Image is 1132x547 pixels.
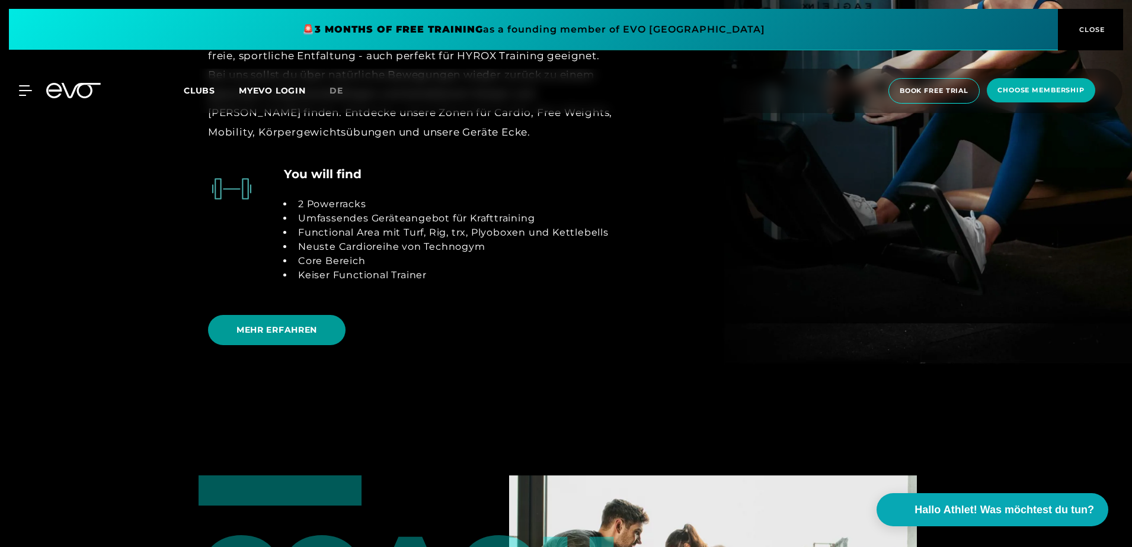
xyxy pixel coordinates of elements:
[1076,24,1105,35] span: CLOSE
[284,165,362,183] h4: You will find
[914,502,1094,518] span: Hallo Athlet! Was möchtest du tun?
[236,324,317,336] span: MEHR ERFAHREN
[184,85,239,96] a: Clubs
[208,306,350,354] a: MEHR ERFAHREN
[877,493,1108,526] button: Hallo Athlet! Was möchtest du tun?
[330,85,343,96] span: de
[997,85,1085,95] span: choose membership
[293,268,609,282] li: Keiser Functional Trainer
[184,85,215,96] span: Clubs
[900,86,968,96] span: book free trial
[330,84,357,98] a: de
[239,85,306,96] a: MYEVO LOGIN
[293,240,609,254] li: Neuste Cardioreihe von Technogym
[1058,9,1123,50] button: CLOSE
[293,197,609,211] li: 2 Powerracks
[293,211,609,226] li: Umfassendes Geräteangebot für Krafttraining
[885,78,983,104] a: book free trial
[983,78,1099,104] a: choose membership
[293,226,609,240] li: Functional Area mit Turf, Rig, trx, Plyoboxen und Kettlebells
[293,254,609,268] li: Core Bereich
